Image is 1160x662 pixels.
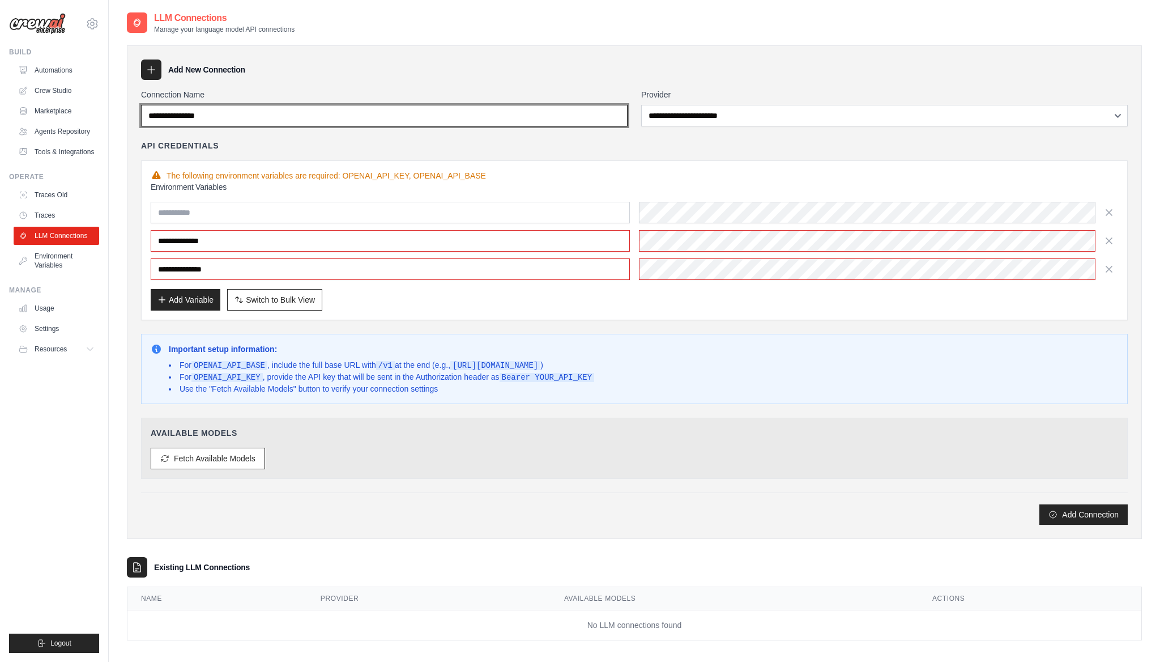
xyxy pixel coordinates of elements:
li: Use the "Fetch Available Models" button to verify your connection settings [169,383,594,394]
code: Bearer YOUR_API_KEY [500,373,595,382]
div: Build [9,48,99,57]
a: Crew Studio [14,82,99,100]
h4: API Credentials [141,140,219,151]
code: OPENAI_API_KEY [191,373,263,382]
p: Manage your language model API connections [154,25,295,34]
button: Add Variable [151,289,220,311]
button: Switch to Bulk View [227,289,322,311]
h2: LLM Connections [154,11,295,25]
h4: Available Models [151,427,1118,439]
button: Resources [14,340,99,358]
a: Agents Repository [14,122,99,141]
a: Settings [14,320,99,338]
a: LLM Connections [14,227,99,245]
img: Logo [9,13,66,35]
td: No LLM connections found [127,610,1141,640]
div: The following environment variables are required: OPENAI_API_KEY, OPENAI_API_BASE [151,170,1118,181]
div: Manage [9,286,99,295]
h3: Add New Connection [168,64,245,75]
li: For , provide the API key that will be sent in the Authorization header as [169,371,594,383]
strong: Important setup information: [169,345,277,354]
div: Operate [9,172,99,181]
th: Actions [919,587,1141,610]
button: Fetch Available Models [151,448,265,469]
span: Logout [50,639,71,648]
a: Usage [14,299,99,317]
a: Marketplace [14,102,99,120]
iframe: Chat Widget [1103,608,1160,662]
a: Tools & Integrations [14,143,99,161]
label: Provider [641,89,1128,100]
li: For , include the full base URL with at the end (e.g., ) [169,359,594,371]
th: Available Models [551,587,919,610]
label: Connection Name [141,89,628,100]
button: Add Connection [1039,504,1128,525]
code: OPENAI_API_BASE [191,361,267,370]
a: Environment Variables [14,247,99,274]
th: Name [127,587,307,610]
a: Traces [14,206,99,224]
h3: Existing LLM Connections [154,562,250,573]
a: Automations [14,61,99,79]
a: Traces Old [14,186,99,204]
code: [URL][DOMAIN_NAME] [450,361,540,370]
h3: Environment Variables [151,181,1118,193]
span: Resources [35,345,67,354]
button: Logout [9,634,99,653]
span: Switch to Bulk View [246,294,315,305]
th: Provider [307,587,551,610]
code: /v1 [376,361,395,370]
